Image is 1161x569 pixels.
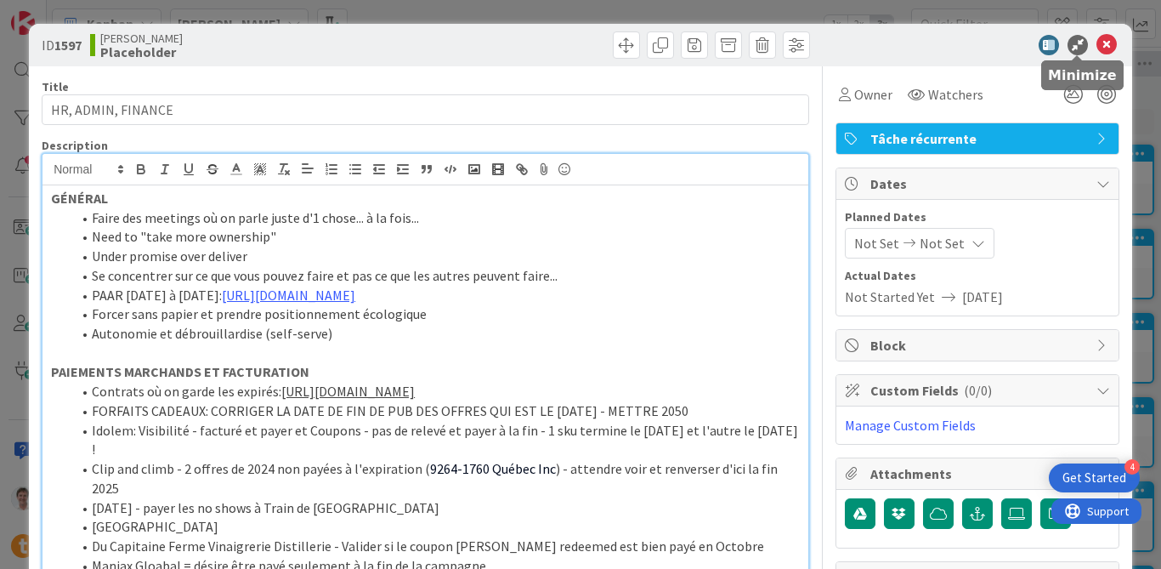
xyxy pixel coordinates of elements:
[100,45,183,59] b: Placeholder
[71,517,800,537] li: [GEOGRAPHIC_DATA]
[845,267,1110,285] span: Actual Dates
[71,286,800,305] li: PAAR [DATE] à [DATE]:
[222,287,355,304] a: [URL][DOMAIN_NAME]
[962,287,1003,307] span: [DATE]
[870,174,1088,194] span: Dates
[71,401,800,421] li: FORFAITS CADEAUX: CORRIGER LA DATE DE FIN DE PUB DES OFFRES QUI EST LE [DATE] - METTRE 2050
[71,459,800,498] li: Clip and climb - 2 offres de 2024 non payées à l'expiration ( ) - attendre voir et renverser d'ic...
[42,35,82,55] span: ID
[71,324,800,344] li: Autonomie et débrouillardise (self-serve)
[42,94,809,125] input: type card name here...
[281,383,415,400] a: [URL][DOMAIN_NAME]
[54,37,82,54] b: 1597
[1062,469,1126,486] div: Get Started
[964,382,992,399] span: ( 0/0 )
[71,421,800,459] li: Idolem: Visibilité - facturé et payer et Coupons - pas de relevé et payer à la fin - 1 sku termin...
[870,380,1088,401] span: Custom Fields
[854,84,892,105] span: Owner
[870,128,1088,149] span: Tâche récurrente
[845,208,1110,226] span: Planned Dates
[71,247,800,266] li: Under promise over deliver
[71,304,800,324] li: Forcer sans papier et prendre positionnement écologique
[845,287,935,307] span: Not Started Yet
[92,383,281,400] span: Contrats où on garde les expirés:
[430,460,556,477] span: 9264-1760 Québec Inc
[1048,67,1117,83] h5: Minimize
[71,537,800,556] li: Du Capitaine Ferme Vinaigrerie Distillerie - Valider si le coupon [PERSON_NAME] redeemed est bien...
[920,233,965,253] span: Not Set
[71,266,800,286] li: Se concentrer sur ce que vous pouvez faire et pas ce que les autres peuvent faire...
[1124,459,1140,475] div: 4
[1049,464,1140,492] div: Open Get Started checklist, remaining modules: 4
[845,417,976,434] a: Manage Custom Fields
[870,335,1088,356] span: Block
[51,363,309,380] strong: PAIEMENTS MARCHANDS ET FACTURATION
[71,227,800,247] li: Need to "take more ownership"
[51,190,108,207] strong: GÉNÉRAL
[71,498,800,518] li: [DATE] - payer les no shows à Train de [GEOGRAPHIC_DATA]
[854,233,899,253] span: Not Set
[36,3,77,23] span: Support
[870,464,1088,484] span: Attachments
[42,79,69,94] label: Title
[928,84,983,105] span: Watchers
[42,138,108,153] span: Description
[71,208,800,228] li: Faire des meetings où on parle juste d'1 chose... à la fois...
[100,31,183,45] span: [PERSON_NAME]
